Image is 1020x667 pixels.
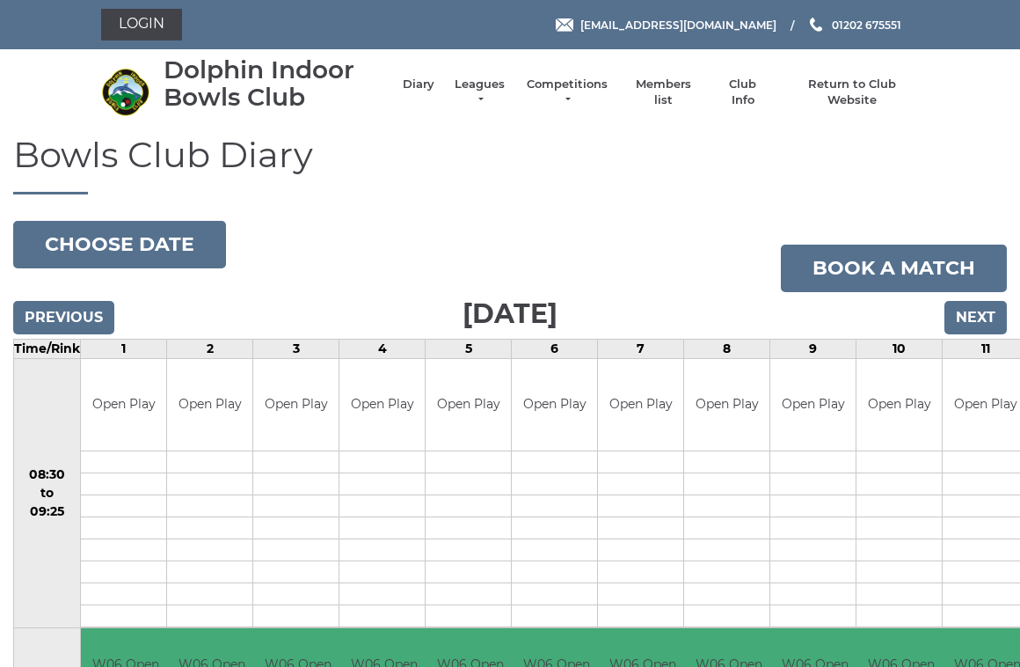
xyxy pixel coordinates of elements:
[807,17,901,33] a: Phone us 01202 675551
[598,339,684,358] td: 7
[13,301,114,334] input: Previous
[164,56,385,111] div: Dolphin Indoor Bowls Club
[684,359,769,451] td: Open Play
[556,17,776,33] a: Email [EMAIL_ADDRESS][DOMAIN_NAME]
[426,359,511,451] td: Open Play
[13,136,1007,194] h1: Bowls Club Diary
[167,339,253,358] td: 2
[14,358,81,628] td: 08:30 to 09:25
[426,339,512,358] td: 5
[832,18,901,31] span: 01202 675551
[781,245,1007,292] a: Book a match
[403,77,434,92] a: Diary
[718,77,769,108] a: Club Info
[810,18,822,32] img: Phone us
[770,359,856,451] td: Open Play
[556,18,573,32] img: Email
[684,339,770,358] td: 8
[167,359,252,451] td: Open Play
[339,359,425,451] td: Open Play
[786,77,919,108] a: Return to Club Website
[598,359,683,451] td: Open Play
[81,359,166,451] td: Open Play
[253,359,339,451] td: Open Play
[512,339,598,358] td: 6
[101,9,182,40] a: Login
[253,339,339,358] td: 3
[452,77,507,108] a: Leagues
[13,221,226,268] button: Choose date
[525,77,609,108] a: Competitions
[856,339,943,358] td: 10
[14,339,81,358] td: Time/Rink
[512,359,597,451] td: Open Play
[101,68,149,116] img: Dolphin Indoor Bowls Club
[770,339,856,358] td: 9
[626,77,699,108] a: Members list
[944,301,1007,334] input: Next
[856,359,942,451] td: Open Play
[580,18,776,31] span: [EMAIL_ADDRESS][DOMAIN_NAME]
[81,339,167,358] td: 1
[339,339,426,358] td: 4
